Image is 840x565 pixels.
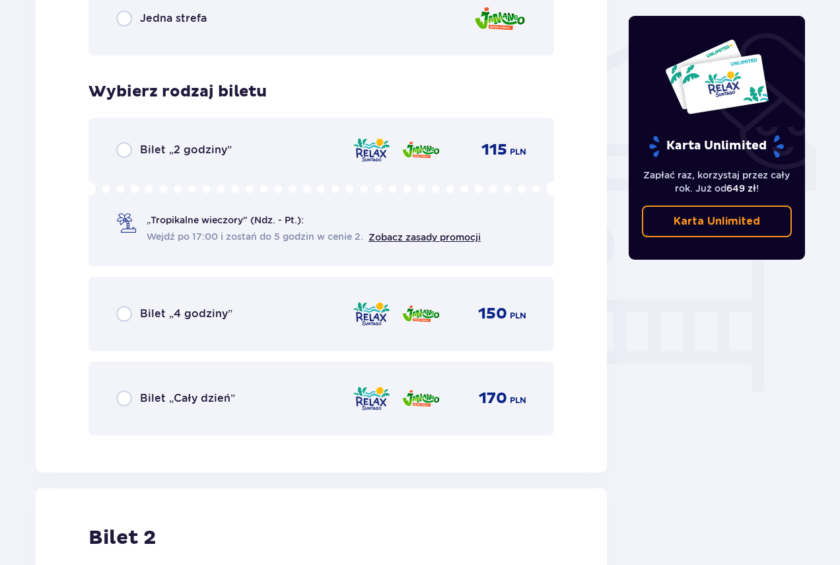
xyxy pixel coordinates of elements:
[402,300,440,328] img: Jamango
[478,304,507,324] span: 150
[147,230,363,243] span: Wejdź po 17:00 i zostań do 5 godzin w cenie 2.
[88,82,267,102] h3: Wybierz rodzaj biletu
[88,525,156,550] h2: Bilet 2
[140,143,232,157] span: Bilet „2 godziny”
[140,307,232,321] span: Bilet „4 godziny”
[352,136,391,164] img: Relax
[481,140,507,160] span: 115
[648,135,785,158] p: Karta Unlimited
[664,38,769,115] img: Dwie karty całoroczne do Suntago z napisem 'UNLIMITED RELAX', na białym tle z tropikalnymi liśćmi...
[140,11,207,26] span: Jedna strefa
[368,232,481,243] a: Zobacz zasady promocji
[352,385,391,412] img: Relax
[479,389,507,408] span: 170
[147,213,304,227] span: „Tropikalne wieczory" (Ndz. - Pt.):
[510,310,526,322] span: PLN
[642,206,792,237] a: Karta Unlimited
[510,395,526,406] span: PLN
[726,183,756,194] span: 649 zł
[642,169,792,195] p: Zapłać raz, korzystaj przez cały rok. Już od !
[402,385,440,412] img: Jamango
[352,300,391,328] img: Relax
[674,214,760,229] p: Karta Unlimited
[510,146,526,158] span: PLN
[402,136,440,164] img: Jamango
[140,391,235,406] span: Bilet „Cały dzień”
